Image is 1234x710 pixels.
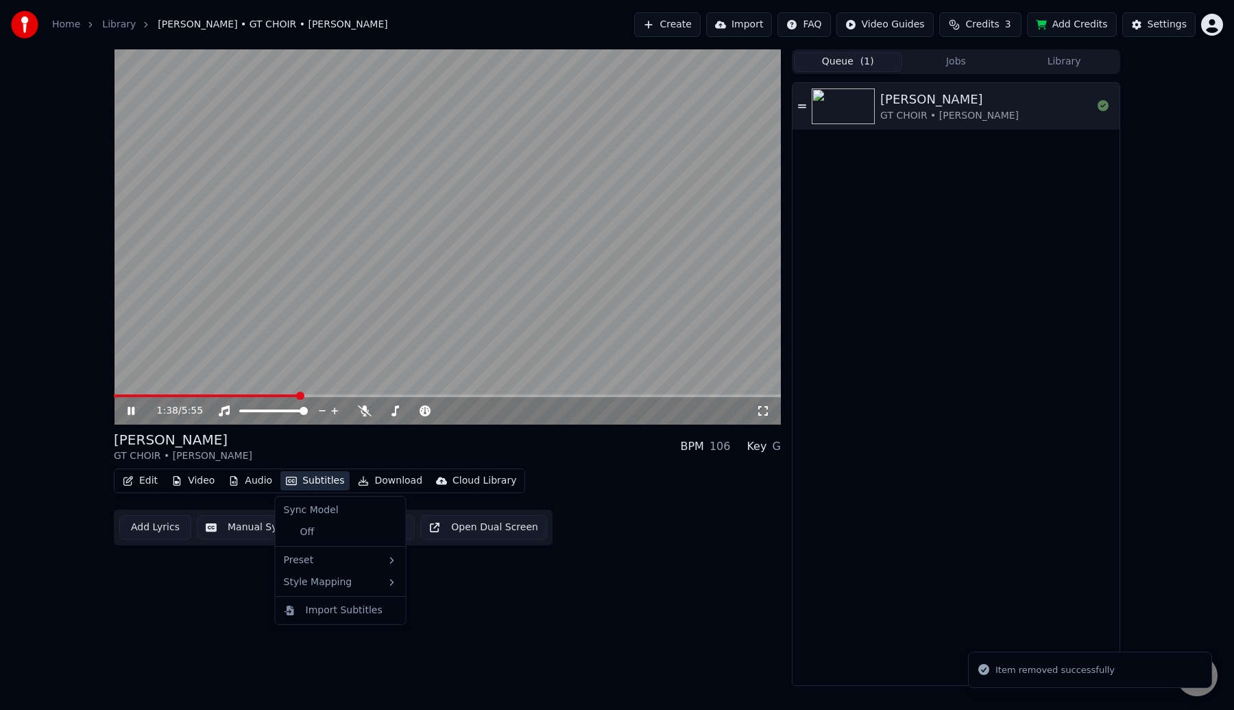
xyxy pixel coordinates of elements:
div: GT CHOIR • [PERSON_NAME] [114,449,252,463]
button: Manual Sync [197,515,298,540]
div: G [772,438,780,455]
button: Import [706,12,772,37]
img: youka [11,11,38,38]
span: 3 [1005,18,1011,32]
button: FAQ [777,12,830,37]
div: Preset [278,549,403,571]
button: Edit [117,471,163,490]
a: Library [102,18,136,32]
nav: breadcrumb [52,18,388,32]
button: Credits3 [939,12,1021,37]
span: ( 1 ) [860,55,874,69]
div: Off [278,521,403,543]
button: Library [1010,52,1118,72]
div: [PERSON_NAME] [880,90,1019,109]
button: Queue [794,52,902,72]
div: Import Subtitles [306,604,383,617]
span: 1:38 [157,404,178,418]
button: Video Guides [836,12,934,37]
button: Audio [223,471,278,490]
button: Create [634,12,701,37]
div: Sync Model [278,499,403,521]
button: Settings [1122,12,1196,37]
div: [PERSON_NAME] [114,430,252,449]
div: GT CHOIR • [PERSON_NAME] [880,109,1019,123]
div: Style Mapping [278,571,403,593]
button: Add Credits [1027,12,1117,37]
button: Jobs [902,52,1011,72]
button: Subtitles [280,471,350,490]
div: 106 [710,438,731,455]
span: [PERSON_NAME] • GT CHOIR • [PERSON_NAME] [158,18,387,32]
span: 5:55 [182,404,203,418]
div: Cloud Library [452,474,516,488]
span: Credits [965,18,999,32]
div: Key [747,438,766,455]
button: Add Lyrics [119,515,191,540]
a: Home [52,18,80,32]
div: BPM [680,438,703,455]
div: / [157,404,190,418]
button: Download [352,471,428,490]
button: Video [166,471,220,490]
button: Open Dual Screen [420,515,547,540]
div: Settings [1148,18,1187,32]
div: Item removed successfully [995,663,1115,677]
